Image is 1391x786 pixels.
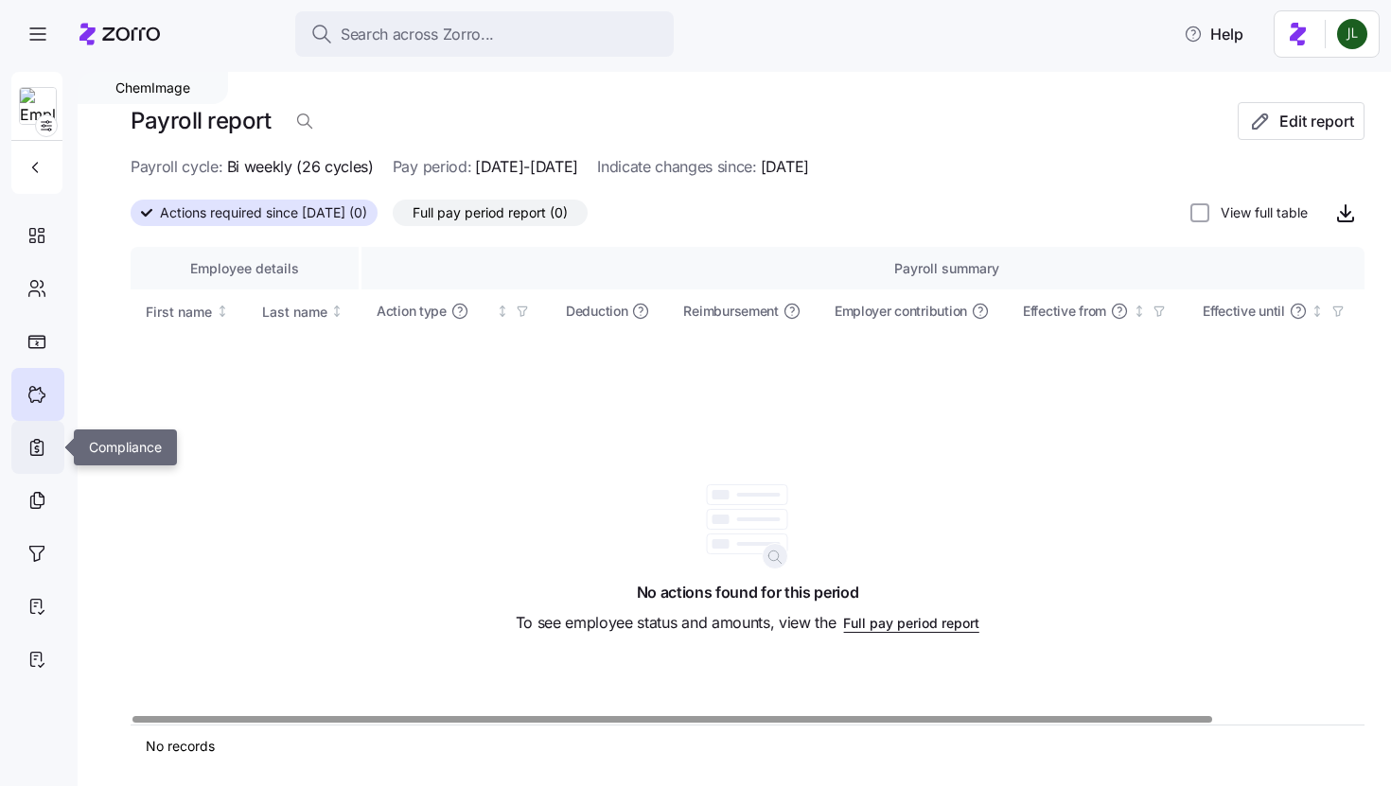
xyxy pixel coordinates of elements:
[843,614,979,633] span: Full pay period report
[330,305,343,318] div: Not sorted
[20,88,56,126] img: Employer logo
[361,289,551,333] th: Action typeNot sorted
[1133,305,1146,318] div: Not sorted
[761,155,809,179] span: [DATE]
[1188,289,1366,333] th: Effective untilNot sorted
[1337,19,1367,49] img: d9b9d5af0451fe2f8c405234d2cf2198
[227,155,374,179] span: Bi weekly (26 cycles)
[843,611,979,635] button: Full pay period report
[1209,203,1308,222] label: View full table
[516,611,836,635] span: To see employee status and amounts, view the
[1238,102,1365,140] button: Edit report
[131,289,247,333] th: First nameNot sorted
[683,302,778,321] span: Reimbursement
[262,302,327,323] div: Last name
[1023,302,1106,321] span: Effective from
[393,155,471,179] span: Pay period:
[496,305,509,318] div: Not sorted
[377,302,447,321] span: Action type
[1184,23,1243,45] span: Help
[295,11,674,57] button: Search across Zorro...
[413,201,568,225] span: Full pay period report (0)
[637,562,859,604] span: No actions found for this period
[146,258,343,279] div: Employee details
[341,23,494,46] span: Search across Zorro...
[146,737,1349,756] div: No records
[1279,110,1354,132] span: Edit report
[475,155,578,179] span: [DATE]-[DATE]
[835,302,967,321] span: Employer contribution
[131,155,223,179] span: Payroll cycle:
[131,106,271,135] h1: Payroll report
[146,302,212,323] div: First name
[160,201,367,225] span: Actions required since [DATE] (0)
[597,155,757,179] span: Indicate changes since:
[1169,15,1259,53] button: Help
[566,302,627,321] span: Deduction
[1008,289,1188,333] th: Effective fromNot sorted
[1311,305,1324,318] div: Not sorted
[1203,302,1285,321] span: Effective until
[247,289,362,333] th: Last nameNot sorted
[78,72,228,104] div: ChemImage
[216,305,229,318] div: Not sorted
